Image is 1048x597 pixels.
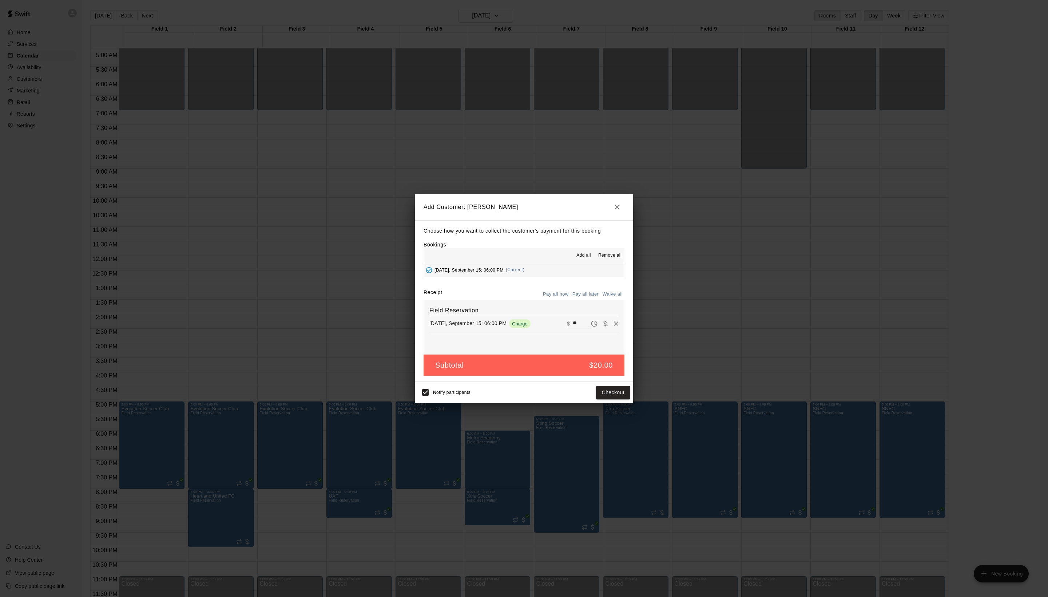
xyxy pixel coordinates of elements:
h2: Add Customer: [PERSON_NAME] [415,194,633,220]
span: Waive payment [600,320,611,326]
h6: Field Reservation [429,306,619,315]
span: (Current) [506,267,525,272]
span: Pay later [589,320,600,326]
button: Remove [611,318,622,329]
label: Receipt [424,289,442,300]
span: Notify participants [433,390,471,395]
button: Remove all [595,250,624,261]
button: Added - Collect Payment [424,265,434,276]
button: Pay all now [541,289,571,300]
p: $ [567,320,570,327]
span: Remove all [598,252,622,259]
h5: Subtotal [435,360,464,370]
h5: $20.00 [589,360,613,370]
button: Add all [572,250,595,261]
span: Charge [509,321,531,327]
span: [DATE], September 15: 06:00 PM [434,267,504,272]
label: Bookings [424,242,446,248]
p: [DATE], September 15: 06:00 PM [429,320,507,327]
button: Waive all [600,289,624,300]
button: Checkout [596,386,630,399]
p: Choose how you want to collect the customer's payment for this booking [424,226,624,236]
span: Add all [576,252,591,259]
button: Pay all later [571,289,601,300]
button: Added - Collect Payment[DATE], September 15: 06:00 PM(Current) [424,263,624,277]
